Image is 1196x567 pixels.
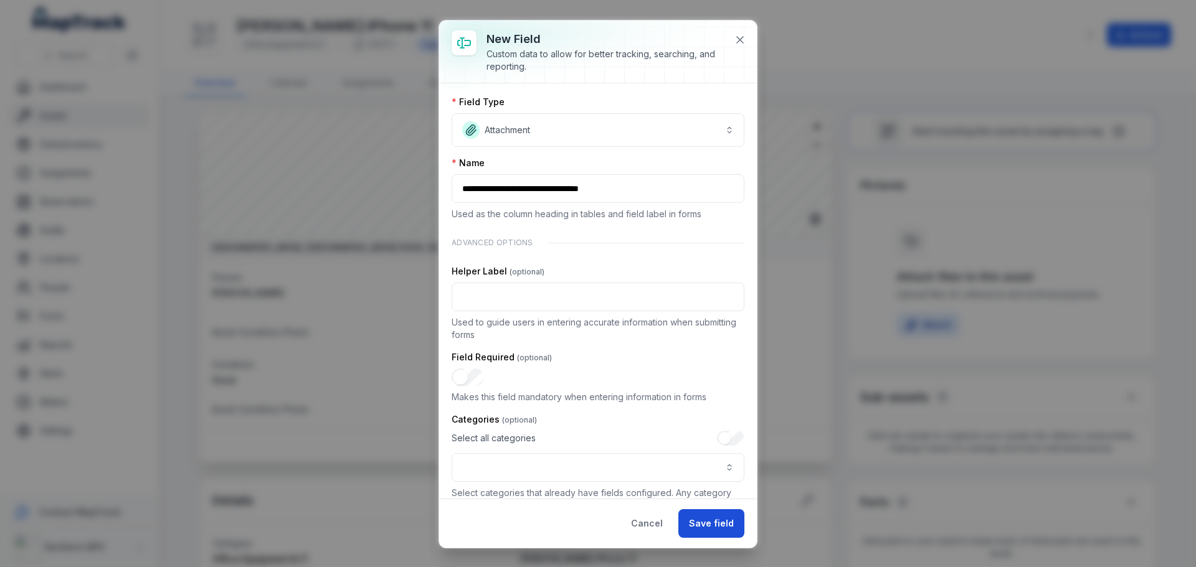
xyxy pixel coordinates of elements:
p: Makes this field mandatory when entering information in forms [452,391,744,403]
button: Cancel [620,509,673,538]
div: Advanced Options [452,230,744,255]
div: :rue:-form-item-label [452,431,744,482]
span: Select all categories [452,432,536,444]
label: Categories [452,413,537,426]
label: Name [452,157,485,169]
p: Select categories that already have fields configured. Any category without fields will get this ... [452,487,744,512]
input: :ru9:-form-item-label [452,368,484,386]
button: Attachment [452,113,744,147]
p: Used as the column heading in tables and field label in forms [452,208,744,220]
button: Save field [678,509,744,538]
input: :ru6:-form-item-label [452,174,744,203]
p: Used to guide users in entering accurate information when submitting forms [452,316,744,341]
label: Field Type [452,96,505,108]
div: Custom data to allow for better tracking, searching, and reporting. [486,48,724,73]
input: :ru8:-form-item-label [452,283,744,311]
h3: New field [486,30,724,48]
label: Field Required [452,351,552,363]
label: Helper Label [452,265,544,278]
